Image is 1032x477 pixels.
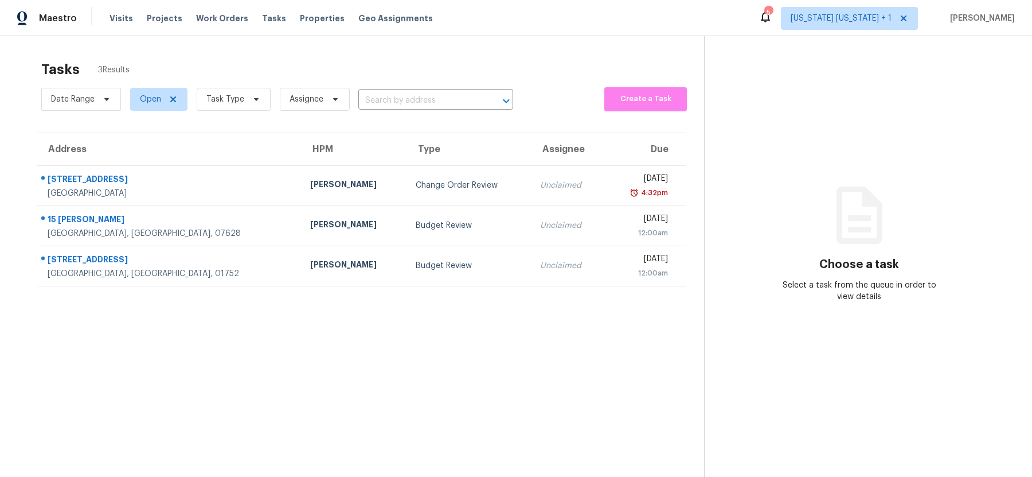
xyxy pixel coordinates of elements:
[406,133,531,165] th: Type
[614,213,668,227] div: [DATE]
[48,228,292,239] div: [GEOGRAPHIC_DATA], [GEOGRAPHIC_DATA], 07628
[540,220,596,231] div: Unclaimed
[416,260,522,272] div: Budget Review
[98,64,130,76] span: 3 Results
[196,13,248,24] span: Work Orders
[945,13,1015,24] span: [PERSON_NAME]
[639,187,668,199] div: 4:32pm
[819,259,899,270] h3: Choose a task
[310,179,397,193] div: [PERSON_NAME]
[358,13,433,24] span: Geo Assignments
[110,13,133,24] span: Visits
[48,188,292,199] div: [GEOGRAPHIC_DATA]
[39,13,77,24] span: Maestro
[498,93,514,109] button: Open
[604,87,687,111] button: Create a Task
[614,173,668,187] div: [DATE]
[310,259,397,273] div: [PERSON_NAME]
[290,94,323,105] span: Assignee
[37,133,301,165] th: Address
[630,187,639,199] img: Overdue Alarm Icon
[51,94,95,105] span: Date Range
[531,133,605,165] th: Assignee
[605,133,686,165] th: Due
[300,13,345,24] span: Properties
[48,254,292,268] div: [STREET_ADDRESS]
[614,227,668,239] div: 12:00am
[540,260,596,272] div: Unclaimed
[206,94,244,105] span: Task Type
[41,64,80,75] h2: Tasks
[416,180,522,191] div: Change Order Review
[540,180,596,191] div: Unclaimed
[782,280,937,303] div: Select a task from the queue in order to view details
[610,92,681,106] span: Create a Task
[262,14,286,22] span: Tasks
[358,92,481,110] input: Search by address
[614,267,668,279] div: 12:00am
[416,220,522,231] div: Budget Review
[48,268,292,280] div: [GEOGRAPHIC_DATA], [GEOGRAPHIC_DATA], 01752
[48,173,292,188] div: [STREET_ADDRESS]
[301,133,406,165] th: HPM
[764,7,772,18] div: 5
[791,13,892,24] span: [US_STATE] [US_STATE] + 1
[48,214,292,228] div: 15 [PERSON_NAME]
[140,94,161,105] span: Open
[614,253,668,267] div: [DATE]
[147,13,182,24] span: Projects
[310,219,397,233] div: [PERSON_NAME]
